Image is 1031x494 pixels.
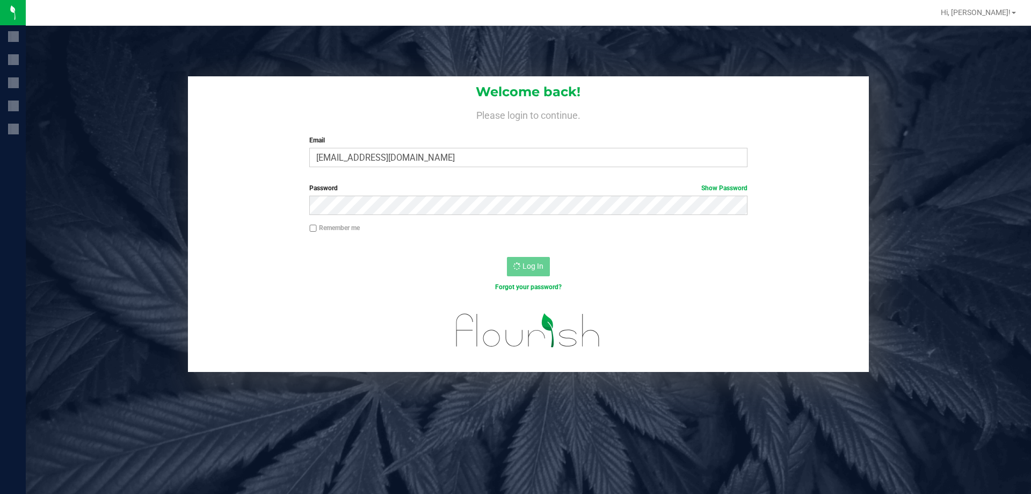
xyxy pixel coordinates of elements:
[188,108,869,120] h4: Please login to continue.
[701,184,747,192] a: Show Password
[507,257,550,276] button: Log In
[443,303,613,358] img: flourish_logo.svg
[309,223,360,233] label: Remember me
[495,283,562,291] a: Forgot your password?
[941,8,1011,17] span: Hi, [PERSON_NAME]!
[188,85,869,99] h1: Welcome back!
[309,225,317,232] input: Remember me
[309,135,747,145] label: Email
[522,262,543,270] span: Log In
[309,184,338,192] span: Password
